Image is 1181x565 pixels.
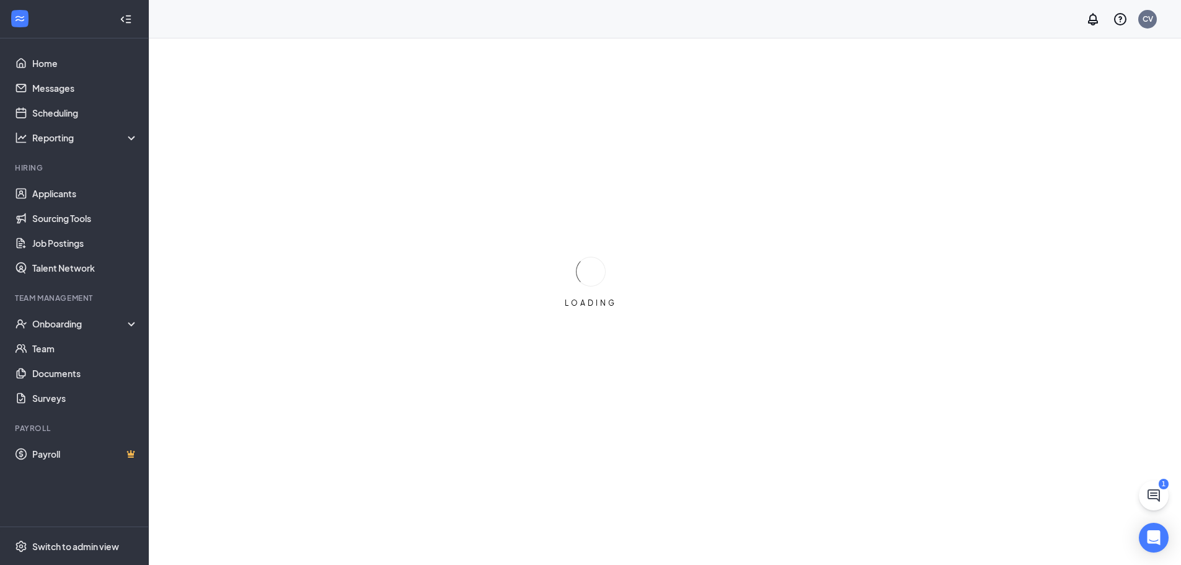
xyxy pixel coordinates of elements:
svg: UserCheck [15,318,27,330]
svg: WorkstreamLogo [14,12,26,25]
svg: Analysis [15,131,27,144]
svg: ChatActive [1146,488,1161,503]
div: Onboarding [32,318,128,330]
a: Job Postings [32,231,138,256]
div: Team Management [15,293,136,303]
a: Applicants [32,181,138,206]
a: Scheduling [32,100,138,125]
a: Talent Network [32,256,138,280]
a: Home [32,51,138,76]
div: Switch to admin view [32,540,119,553]
a: Team [32,336,138,361]
svg: Settings [15,540,27,553]
div: Hiring [15,162,136,173]
a: Messages [32,76,138,100]
div: Open Intercom Messenger [1139,523,1169,553]
svg: Notifications [1086,12,1100,27]
button: ChatActive [1139,481,1169,510]
div: Payroll [15,423,136,434]
svg: QuestionInfo [1113,12,1128,27]
a: PayrollCrown [32,442,138,466]
div: LOADING [560,298,622,308]
div: CV [1143,14,1153,24]
div: Reporting [32,131,139,144]
a: Sourcing Tools [32,206,138,231]
div: 1 [1159,479,1169,489]
svg: Collapse [120,13,132,25]
a: Documents [32,361,138,386]
a: Surveys [32,386,138,411]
